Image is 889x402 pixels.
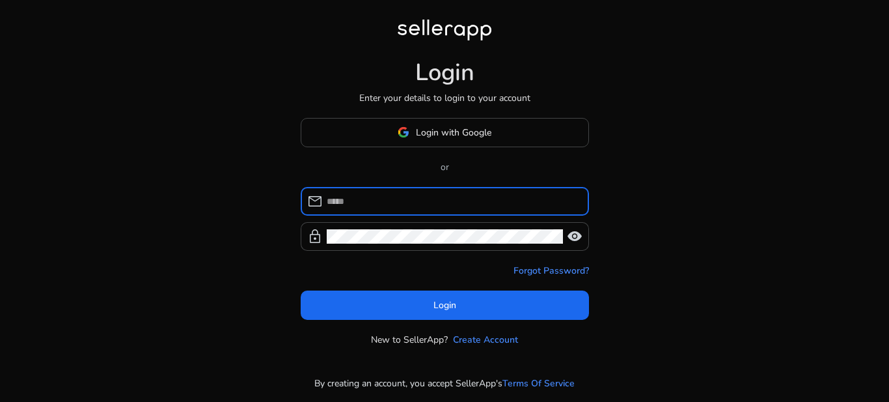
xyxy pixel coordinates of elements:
a: Terms Of Service [502,377,575,390]
a: Create Account [453,333,518,347]
h1: Login [415,59,474,87]
a: Forgot Password? [513,264,589,278]
span: mail [307,194,323,209]
p: or [301,160,589,174]
button: Login [301,291,589,320]
span: Login with Google [416,126,491,139]
button: Login with Google [301,118,589,147]
img: google-logo.svg [398,126,409,138]
p: Enter your details to login to your account [359,91,530,105]
span: visibility [567,229,582,244]
span: Login [433,298,456,312]
span: lock [307,229,323,244]
p: New to SellerApp? [371,333,448,347]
